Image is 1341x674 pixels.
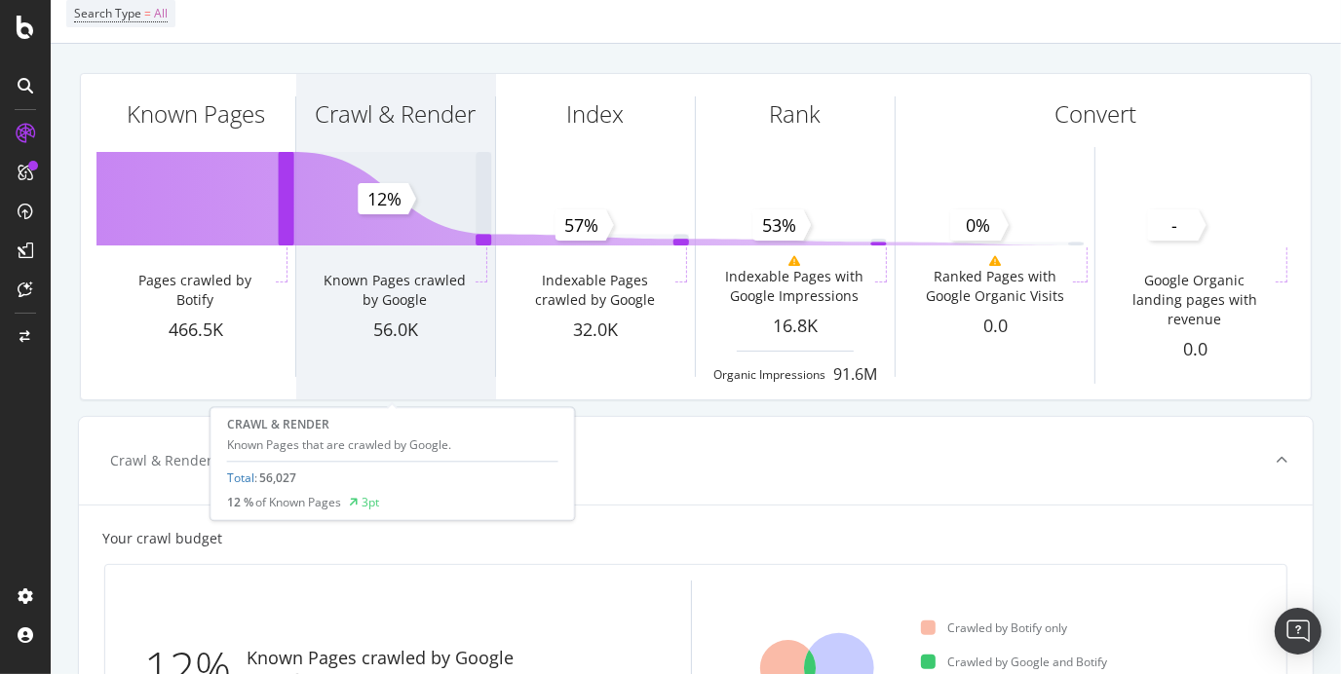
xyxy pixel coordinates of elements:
div: 56.0K [296,318,495,343]
div: Organic Impressions [713,366,825,383]
div: Known Pages [127,97,265,131]
div: 3pt [362,495,379,511]
div: Rank [770,97,822,131]
div: Indexable Pages crawled by Google [518,271,671,310]
div: Known Pages that are crawled by Google. [227,437,558,454]
div: 12 % [227,495,341,511]
div: : [227,470,296,487]
div: Known Pages crawled by Google [247,646,514,671]
div: 16.8K [696,314,895,339]
div: Crawl & Render [316,97,477,131]
div: 91.6M [833,363,877,386]
div: Pages crawled by Botify [119,271,272,310]
div: Open Intercom Messenger [1275,608,1322,655]
div: Crawl & Render [110,451,212,470]
div: 32.0K [496,318,695,343]
span: Search Type [74,5,141,21]
div: Index [567,97,625,131]
span: of Known Pages [255,495,341,511]
div: CRAWL & RENDER [227,416,558,432]
div: Known Pages crawled by Google [319,271,472,310]
div: Crawled by Botify only [921,619,1067,636]
span: = [144,5,151,21]
div: Crawled by Google and Botify [921,654,1107,670]
div: 466.5K [96,318,295,343]
span: 56,027 [259,470,296,487]
a: Total [227,470,254,487]
div: Your crawl budget [102,529,222,548]
div: Indexable Pages with Google Impressions [718,267,871,306]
